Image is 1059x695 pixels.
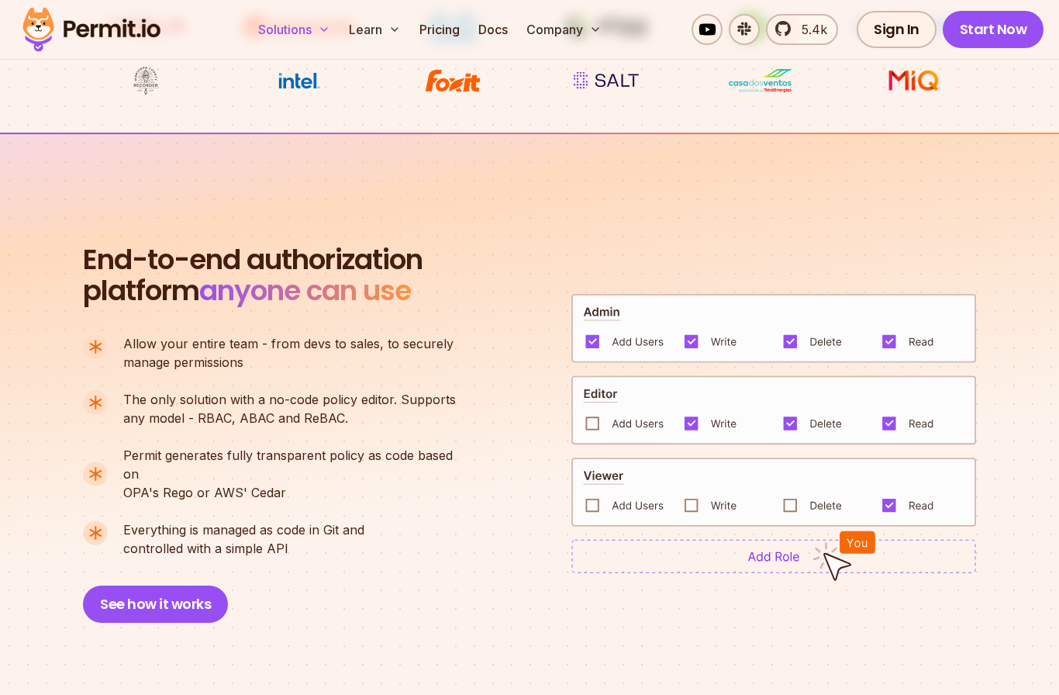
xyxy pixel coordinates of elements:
img: MIQ [861,67,966,93]
img: Foxit [395,66,511,95]
span: The only solution with a no-code policy editor. Supports [123,390,456,409]
p: controlled with a simple API [123,520,364,558]
p: any model - RBAC, ABAC and ReBAC. [123,390,456,427]
span: Everything is managed as code in Git and [123,520,364,539]
button: Learn [343,14,407,45]
img: Maricopa County Recorder\'s Office [88,66,204,95]
img: salt [548,66,664,95]
button: Solutions [252,14,336,45]
img: Casa dos Ventos [702,66,818,95]
button: Company [520,14,608,45]
p: manage permissions [123,334,454,372]
img: Intel [241,66,357,95]
p: OPA's Rego or AWS' Cedar [123,446,469,502]
img: Permit logo [16,3,167,56]
a: Start Now [943,11,1044,48]
a: Pricing [413,14,466,45]
span: Allow your entire team - from devs to sales, to securely [123,334,454,353]
span: anyone can use [199,271,411,310]
a: Sign In [857,11,937,48]
span: End-to-end authorization [83,244,423,275]
h2: platform [83,244,423,306]
a: Docs [472,14,514,45]
span: 5.4k [792,20,827,39]
a: 5.4k [766,14,838,45]
button: See how it works [83,586,228,623]
span: Permit generates fully transparent policy as code based on [123,446,469,483]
